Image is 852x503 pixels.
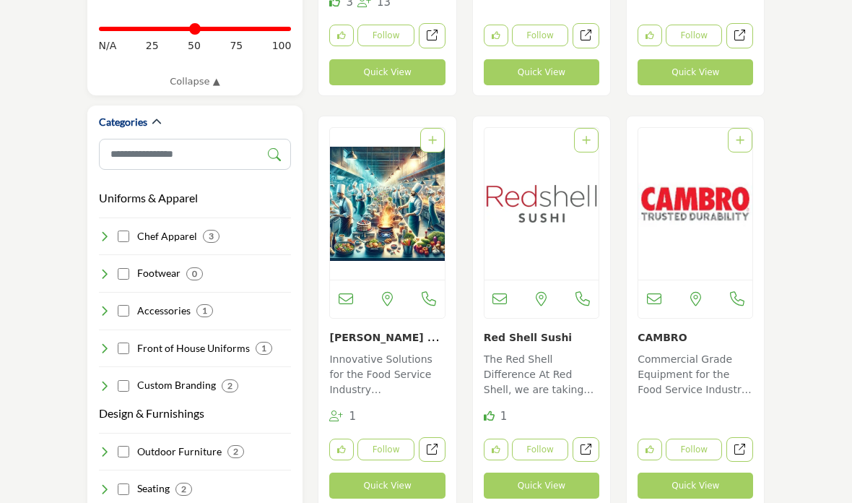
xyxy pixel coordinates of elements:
button: Like listing [329,439,354,460]
div: 1 Results For Front of House Uniforms [256,342,272,355]
span: 75 [230,38,243,53]
button: Design & Furnishings [99,405,204,422]
h4: Footwear: Offering comfort and safety with non-slip footwear. [137,266,181,280]
button: Follow [357,25,414,46]
b: 2 [181,484,186,494]
input: Select Front of House Uniforms checkbox [118,343,129,354]
button: Quick View [638,59,753,85]
a: Innovative Solutions for the Food Service Industry [PERSON_NAME] Food Service provides chef-inspi... [329,348,445,400]
button: Like listing [638,439,662,460]
b: 1 [202,306,207,316]
h3: Schwan's Food Service [329,330,445,345]
a: Open Listing in new tab [330,128,444,280]
input: Select Accessories checkbox [118,305,129,317]
img: CAMBRO [638,128,752,280]
div: 2 Results For Seating [175,483,192,496]
button: Quick View [329,473,445,499]
input: Select Footwear checkbox [118,268,129,280]
button: Like listing [329,25,354,46]
div: 1 Results For Accessories [196,304,213,317]
b: 2 [227,381,232,391]
button: Quick View [484,59,599,85]
h4: Seating: Seating guests comfortably with a range of chairs and stools. [137,481,170,496]
span: 1 [500,410,508,423]
h4: Custom Branding: Customizing uniforms and apparel with unique branding. [137,378,216,392]
button: Follow [357,439,414,460]
h3: Red Shell Sushi [484,330,599,345]
button: Quick View [484,473,599,499]
h4: Accessories: Accentuating uniforms with aprons, gloves, and essentials. [137,304,191,318]
span: 100 [272,38,292,53]
button: Like listing [484,439,508,460]
button: Like listing [484,25,508,46]
span: 50 [188,38,201,53]
a: Open Listing in new tab [638,128,752,280]
div: 0 Results For Footwear [186,267,203,280]
img: Red Shell Sushi [484,128,599,280]
a: Open cambro in new tab [726,437,753,463]
span: 1 [349,410,356,423]
button: Like listing [638,25,662,46]
h2: Categories [99,115,147,129]
input: Search Category [99,139,292,170]
a: Open nacufs in new tab [419,23,445,48]
button: Follow [512,439,568,460]
span: 25 [146,38,159,53]
img: Schwan's Food Service [330,128,444,280]
h3: CAMBRO [638,330,753,345]
a: Open jr-simplot-company in new tab [726,23,753,48]
button: Follow [512,25,568,46]
a: The Red Shell Difference At Red Shell, we are taking retail sushi back to the day when sushi was ... [484,348,599,400]
p: The Red Shell Difference At Red Shell, we are taking retail sushi back to the day when sushi was ... [484,352,599,400]
a: Open red-shell-sushi in new tab [573,437,599,463]
button: Follow [666,439,722,460]
a: Collapse ▲ [99,74,292,89]
a: Add To List [428,134,437,146]
a: Red Shell Sushi [484,332,572,343]
b: 2 [233,447,238,457]
i: Like [484,410,495,421]
b: 0 [192,269,197,279]
button: Uniforms & Apparel [99,189,198,207]
button: Quick View [638,473,753,499]
div: Followers [329,408,356,425]
input: Select Seating checkbox [118,483,129,495]
a: Commercial Grade Equipment for the Food Service Industry Cambro is a leading manufacturer of comm... [638,348,753,400]
a: Open schwans-food-service in new tab [419,437,445,463]
a: CAMBRO [638,332,687,343]
button: Follow [666,25,722,46]
a: Open Listing in new tab [484,128,599,280]
h4: Outdoor Furniture: Transforming exteriors with patio sets, umbrellas, and outdoor pieces. [137,444,222,459]
p: Commercial Grade Equipment for the Food Service Industry Cambro is a leading manufacturer of comm... [638,352,753,400]
h4: Chef Apparel: Dressing chefs in quality coats, hats, and kitchen wear. [137,229,197,244]
input: Select Outdoor Furniture checkbox [118,446,129,457]
div: 2 Results For Custom Branding [222,379,238,392]
button: Quick View [329,59,445,85]
a: Add To List [736,134,744,146]
p: Innovative Solutions for the Food Service Industry [PERSON_NAME] Food Service provides chef-inspi... [329,352,445,400]
b: 1 [261,343,266,353]
div: 2 Results For Outdoor Furniture [227,445,244,458]
b: 3 [209,231,214,241]
span: N/A [99,38,117,53]
div: 3 Results For Chef Apparel [203,230,219,243]
a: Open instawork in new tab [573,23,599,48]
input: Select Custom Branding checkbox [118,380,129,392]
input: Select Chef Apparel checkbox [118,231,129,242]
h4: Front of House Uniforms: Styling the front-of-house staff in tailored uniforms. [137,341,250,356]
a: Add To List [582,134,591,146]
